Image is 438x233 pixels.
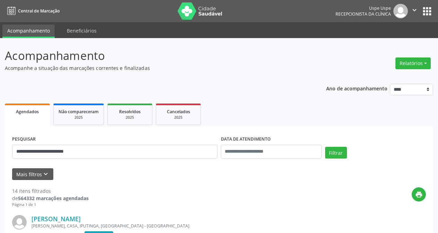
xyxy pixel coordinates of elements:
[32,223,322,229] div: [PERSON_NAME], CASA, IPUTINGA, [GEOGRAPHIC_DATA] - [GEOGRAPHIC_DATA]
[2,25,55,38] a: Acompanhamento
[18,8,60,14] span: Central de Marcação
[12,195,89,202] div: de
[12,215,27,230] img: img
[412,187,426,201] button: print
[32,215,81,223] a: [PERSON_NAME]
[16,109,39,115] span: Agendados
[167,109,190,115] span: Cancelados
[119,109,141,115] span: Resolvidos
[12,168,53,180] button: Mais filtroskeyboard_arrow_down
[42,170,50,178] i: keyboard_arrow_down
[18,195,89,201] strong: 564332 marcações agendadas
[59,115,99,120] div: 2025
[5,47,305,64] p: Acompanhamento
[113,115,147,120] div: 2025
[411,6,418,14] i: 
[415,191,423,198] i: print
[221,134,271,145] label: DATA DE ATENDIMENTO
[12,202,89,208] div: Página 1 de 1
[62,25,101,37] a: Beneficiários
[161,115,196,120] div: 2025
[5,64,305,72] p: Acompanhe a situação das marcações correntes e finalizadas
[59,109,99,115] span: Não compareceram
[12,134,36,145] label: PESQUISAR
[325,147,347,159] button: Filtrar
[395,57,431,69] button: Relatórios
[326,84,387,92] p: Ano de acompanhamento
[408,4,421,18] button: 
[393,4,408,18] img: img
[421,5,433,17] button: apps
[336,11,391,17] span: Recepcionista da clínica
[12,187,89,195] div: 14 itens filtrados
[336,5,391,11] div: Uspe Uspe
[5,5,60,17] a: Central de Marcação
